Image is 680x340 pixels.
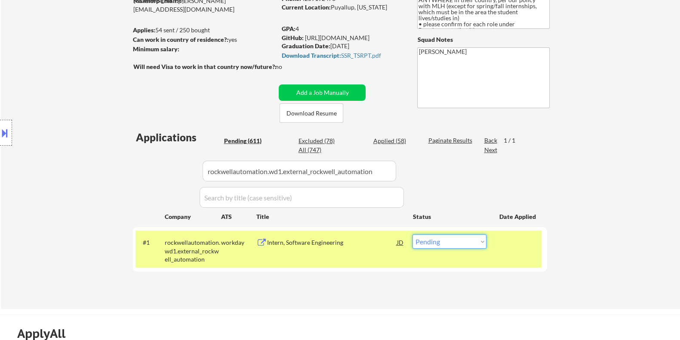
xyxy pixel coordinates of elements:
[281,53,401,59] div: SSR_TSRPT.pdf
[279,84,366,101] button: Add a Job Manually
[499,212,537,221] div: Date Applied
[135,132,221,143] div: Applications
[267,238,397,247] div: Intern, Software Engineering
[281,25,404,33] div: 4
[256,212,404,221] div: Title
[305,34,369,41] a: [URL][DOMAIN_NAME]
[281,34,303,41] strong: GitHub:
[298,137,342,145] div: Excluded (78)
[132,26,155,34] strong: Applies:
[275,62,299,71] div: no
[203,161,396,181] input: Search by company (case sensitive)
[281,3,330,11] strong: Current Location:
[132,35,273,44] div: yes
[281,42,330,50] strong: Graduation Date:
[281,42,403,50] div: [DATE]
[298,146,342,154] div: All (747)
[281,3,403,12] div: Puyallup, [US_STATE]
[164,212,221,221] div: Company
[484,136,498,145] div: Back
[142,238,157,247] div: #1
[280,103,343,123] button: Download Resume
[221,238,256,247] div: workday
[281,52,401,61] a: Download Transcript:SSR_TSRPT.pdf
[132,26,276,34] div: 54 sent / 250 bought
[373,137,416,145] div: Applied (58)
[200,187,404,208] input: Search by title (case sensitive)
[224,137,267,145] div: Pending (611)
[503,136,523,145] div: 1 / 1
[281,25,295,32] strong: GPA:
[484,146,498,154] div: Next
[132,36,228,43] strong: Can work in country of residence?:
[164,238,221,264] div: rockwellautomation.wd1.external_rockwell_automation
[132,45,179,53] strong: Minimum salary:
[281,52,341,59] strong: Download Transcript:
[412,209,486,224] div: Status
[396,234,404,250] div: JD
[133,63,276,70] strong: Will need Visa to work in that country now/future?:
[428,136,474,145] div: Paginate Results
[221,212,256,221] div: ATS
[417,35,550,44] div: Squad Notes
